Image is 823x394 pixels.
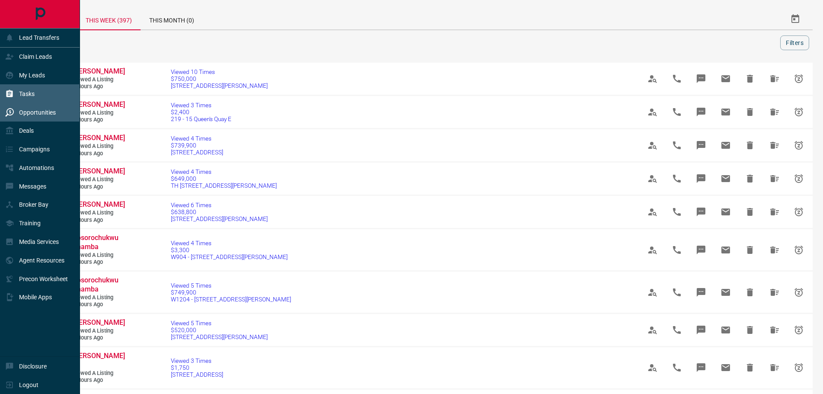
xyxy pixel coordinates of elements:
span: Message [691,68,711,89]
span: [STREET_ADDRESS][PERSON_NAME] [171,215,268,222]
span: Viewed 4 Times [171,240,288,247]
span: 4 hours ago [73,183,125,191]
span: Hide [740,102,760,122]
span: Hide [740,240,760,260]
a: [PERSON_NAME] [73,200,125,209]
span: [PERSON_NAME] [73,200,125,208]
span: Email [715,168,736,189]
span: Hide [740,357,760,378]
span: 219 - 15 Queen's Quay E [171,115,231,122]
a: [PERSON_NAME] [73,134,125,143]
span: $3,300 [171,247,288,253]
span: Snooze [788,282,809,303]
span: [STREET_ADDRESS][PERSON_NAME] [171,333,268,340]
span: Email [715,68,736,89]
span: Snooze [788,168,809,189]
a: [PERSON_NAME] K [73,352,125,370]
a: Viewed 10 Times$750,000[STREET_ADDRESS][PERSON_NAME] [171,68,268,89]
span: Viewed a Listing [73,209,125,217]
span: Call [666,240,687,260]
span: Hide All from Caleb Lobraico [764,168,785,189]
span: Call [666,282,687,303]
span: Viewed 6 Times [171,202,268,208]
span: Hide All from Kosorochukwu Unamba [764,282,785,303]
span: Snooze [788,357,809,378]
span: Viewed 5 Times [171,282,291,289]
span: Snooze [788,102,809,122]
span: 5 hours ago [73,217,125,224]
span: Viewed a Listing [73,76,125,83]
span: Call [666,202,687,222]
span: Viewed 4 Times [171,135,223,142]
span: Email [715,282,736,303]
span: $520,000 [171,327,268,333]
span: $739,900 [171,142,223,149]
span: Snooze [788,240,809,260]
span: Email [715,202,736,222]
button: Filters [780,35,809,50]
span: Hide [740,135,760,156]
span: Viewed a Listing [73,143,125,150]
span: Call [666,102,687,122]
span: 5 hours ago [73,259,125,266]
span: Viewed a Listing [73,327,125,335]
span: Hide [740,320,760,340]
span: Call [666,135,687,156]
span: W1204 - [STREET_ADDRESS][PERSON_NAME] [171,296,291,303]
span: Viewed 5 Times [171,320,268,327]
span: View Profile [642,168,663,189]
a: Viewed 6 Times$638,800[STREET_ADDRESS][PERSON_NAME] [171,202,268,222]
a: Kosorochukwu Unamba [73,276,125,294]
span: [STREET_ADDRESS][PERSON_NAME] [171,82,268,89]
a: [PERSON_NAME] [73,167,125,176]
span: Message [691,135,711,156]
span: Hide [740,282,760,303]
span: $638,800 [171,208,268,215]
span: Call [666,168,687,189]
a: Viewed 5 Times$520,000[STREET_ADDRESS][PERSON_NAME] [171,320,268,340]
span: $750,000 [171,75,268,82]
span: Viewed a Listing [73,176,125,183]
span: View Profile [642,320,663,340]
span: Viewed a Listing [73,370,125,377]
span: 4 hours ago [73,150,125,157]
span: Viewed a Listing [73,252,125,259]
a: Viewed 3 Times$2,400219 - 15 Queen's Quay E [171,102,231,122]
span: Viewed 3 Times [171,102,231,109]
span: View Profile [642,357,663,378]
span: Hide All from Deeksha K [764,357,785,378]
a: Viewed 4 Times$649,000TH [STREET_ADDRESS][PERSON_NAME] [171,168,277,189]
span: Viewed a Listing [73,109,125,117]
div: This Week (397) [77,9,141,30]
span: W904 - [STREET_ADDRESS][PERSON_NAME] [171,253,288,260]
span: Hide [740,202,760,222]
a: Viewed 3 Times$1,750[STREET_ADDRESS] [171,357,223,378]
span: Snooze [788,320,809,340]
span: Email [715,135,736,156]
a: [PERSON_NAME] [73,100,125,109]
span: Hide All from AMIT PATHAK [764,320,785,340]
span: Call [666,68,687,89]
span: Hide All from AMIT PATHAK [764,202,785,222]
span: Hide All from Kosorochukwu Unamba [764,240,785,260]
a: [PERSON_NAME] [73,318,125,327]
span: Hide All from Caleb Lobraico [764,68,785,89]
span: Call [666,357,687,378]
span: [PERSON_NAME] K [73,352,125,369]
span: 4 hours ago [73,83,125,90]
span: $2,400 [171,109,231,115]
span: Viewed 10 Times [171,68,268,75]
span: Kosorochukwu Unamba [73,276,118,293]
button: Select Date Range [785,9,806,29]
span: Viewed 4 Times [171,168,277,175]
span: Viewed a Listing [73,294,125,301]
span: Message [691,357,711,378]
span: [PERSON_NAME] [73,67,125,75]
a: Viewed 4 Times$3,300W904 - [STREET_ADDRESS][PERSON_NAME] [171,240,288,260]
span: Hide [740,68,760,89]
span: 4 hours ago [73,116,125,124]
span: View Profile [642,202,663,222]
span: Message [691,282,711,303]
span: View Profile [642,68,663,89]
